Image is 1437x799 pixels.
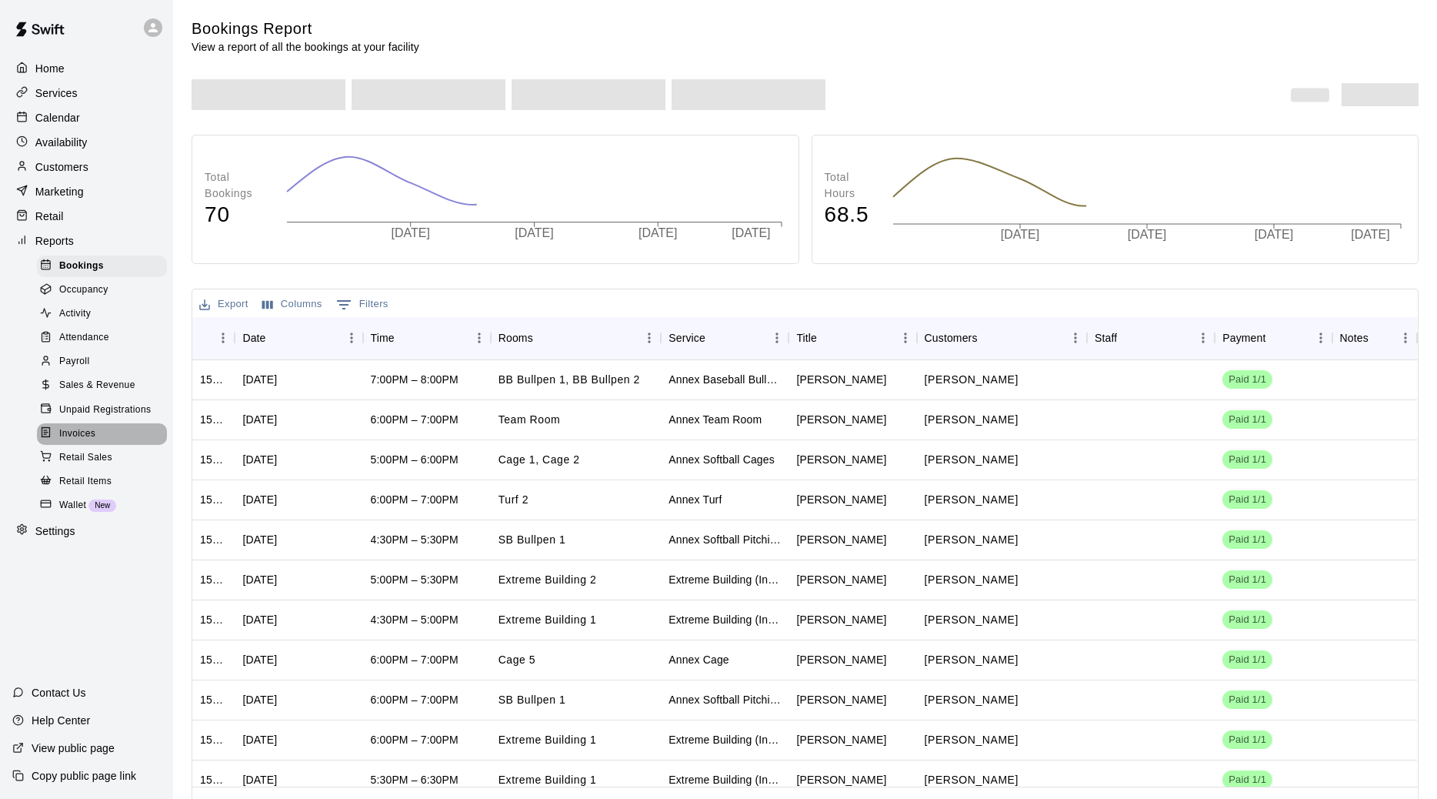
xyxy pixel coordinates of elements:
[1222,733,1272,747] span: Paid 1/1
[732,226,770,239] tspan: [DATE]
[200,412,227,427] div: 1522387
[1222,653,1272,667] span: Paid 1/1
[1266,327,1288,349] button: Sort
[917,316,1088,359] div: Customers
[242,732,277,747] div: Mon, Oct 13, 2025
[796,316,817,359] div: Title
[925,612,1019,628] p: Annabelle Doubet
[668,692,781,707] div: Annex Softball Pitching Lane
[200,572,227,587] div: 1519674
[200,532,227,547] div: 1520099
[371,316,395,359] div: Time
[796,732,886,747] div: Evan Oughton
[12,205,161,228] div: Retail
[12,155,161,179] a: Customers
[59,474,112,490] span: Retail Items
[12,520,161,543] a: Settings
[37,446,173,470] a: Retail Sales
[37,327,167,349] div: Attendance
[200,652,227,667] div: 1519569
[925,532,1019,548] p: Molly Baybordi
[37,278,173,302] a: Occupancy
[789,316,916,359] div: Title
[1117,327,1139,349] button: Sort
[796,492,886,507] div: Matt Smith
[1351,228,1389,241] tspan: [DATE]
[796,692,886,707] div: Aaron Carter
[1222,493,1272,507] span: Paid 1/1
[242,612,277,627] div: Tue, Oct 14, 2025
[37,256,167,277] div: Bookings
[242,412,277,427] div: Tue, Oct 14, 2025
[668,372,781,387] div: Annex Baseball Bullpen
[668,412,762,427] div: Annex Team Room
[371,492,458,507] div: 6:00PM – 7:00PM
[37,423,167,445] div: Invoices
[12,131,161,154] a: Availability
[37,470,173,493] a: Retail Items
[37,471,167,493] div: Retail Items
[242,532,277,547] div: Tue, Oct 14, 2025
[1087,316,1215,359] div: Staff
[12,106,161,129] a: Calendar
[192,316,235,359] div: ID
[661,316,789,359] div: Service
[205,202,271,229] h4: 70
[200,692,227,707] div: 1519565
[35,110,80,125] p: Calendar
[37,351,167,373] div: Payroll
[242,572,277,587] div: Tue, Oct 14, 2025
[266,327,288,349] button: Sort
[825,169,877,202] p: Total Hours
[498,532,566,548] p: SB Bullpen 1
[668,732,781,747] div: Extreme Building (Individual)
[88,501,116,510] span: New
[235,316,362,359] div: Date
[796,452,886,467] div: Matt Smith
[340,326,363,349] button: Menu
[242,652,277,667] div: Tue, Oct 14, 2025
[1309,326,1332,349] button: Menu
[35,184,84,199] p: Marketing
[638,326,661,349] button: Menu
[796,572,886,587] div: Sarah Doubet
[371,692,458,707] div: 6:00PM – 7:00PM
[515,226,553,239] tspan: [DATE]
[1222,613,1272,627] span: Paid 1/1
[825,202,877,229] h4: 68.5
[491,316,662,359] div: Rooms
[205,169,271,202] p: Total Bookings
[1222,773,1272,787] span: Paid 1/1
[796,772,886,787] div: Evan Oughton
[1222,693,1272,707] span: Paid 1/1
[35,233,74,249] p: Reports
[1095,316,1117,359] div: Staff
[371,652,458,667] div: 6:00PM – 7:00PM
[395,327,416,349] button: Sort
[925,372,1019,388] p: Brice Davis
[925,572,1019,588] p: Annabelle Doubet
[498,492,528,508] p: Turf 2
[371,612,458,627] div: 4:30PM – 5:00PM
[200,772,227,787] div: 1519076
[35,159,88,175] p: Customers
[32,768,136,784] p: Copy public page link
[12,82,161,105] div: Services
[37,374,173,398] a: Sales & Revenue
[1222,373,1272,387] span: Paid 1/1
[498,452,580,468] p: Cage 1, Cage 2
[468,326,491,349] button: Menu
[59,306,91,322] span: Activity
[533,327,555,349] button: Sort
[242,372,277,387] div: Tue, Oct 14, 2025
[705,327,727,349] button: Sort
[925,652,1019,668] p: Aria Carter
[200,452,227,467] div: 1521890
[59,330,109,346] span: Attendance
[925,412,1019,428] p: Brice Davis
[371,572,458,587] div: 5:00PM – 5:30PM
[37,398,173,422] a: Unpaid Registrations
[37,375,167,396] div: Sales & Revenue
[332,293,392,317] button: Show filters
